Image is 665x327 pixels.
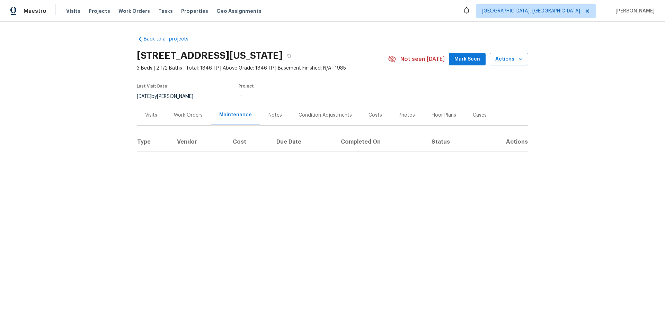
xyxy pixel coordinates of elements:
div: Cases [473,112,487,119]
div: by [PERSON_NAME] [137,92,202,101]
span: [DATE] [137,94,151,99]
div: Work Orders [174,112,203,119]
th: Due Date [271,132,335,152]
th: Status [426,132,479,152]
div: Maintenance [219,111,252,118]
div: Visits [145,112,157,119]
span: Maestro [24,8,46,15]
span: Last Visit Date [137,84,167,88]
button: Actions [490,53,528,66]
a: Back to all projects [137,36,203,43]
span: [GEOGRAPHIC_DATA], [GEOGRAPHIC_DATA] [482,8,580,15]
span: Project [239,84,254,88]
div: Condition Adjustments [299,112,352,119]
div: Floor Plans [432,112,456,119]
th: Cost [227,132,271,152]
span: Visits [66,8,80,15]
span: Geo Assignments [216,8,261,15]
span: Properties [181,8,208,15]
span: Work Orders [118,8,150,15]
span: Tasks [158,9,173,13]
h2: [STREET_ADDRESS][US_STATE] [137,52,283,59]
span: Projects [89,8,110,15]
span: Actions [495,55,523,64]
div: Photos [399,112,415,119]
button: Mark Seen [449,53,486,66]
span: Mark Seen [454,55,480,64]
div: ... [239,92,372,97]
div: Notes [268,112,282,119]
th: Type [137,132,171,152]
button: Copy Address [283,49,295,62]
span: 3 Beds | 2 1/2 Baths | Total: 1846 ft² | Above Grade: 1846 ft² | Basement Finished: N/A | 1985 [137,65,388,72]
th: Vendor [171,132,227,152]
th: Completed On [335,132,426,152]
span: [PERSON_NAME] [613,8,655,15]
th: Actions [479,132,528,152]
span: Not seen [DATE] [400,56,445,63]
div: Costs [369,112,382,119]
